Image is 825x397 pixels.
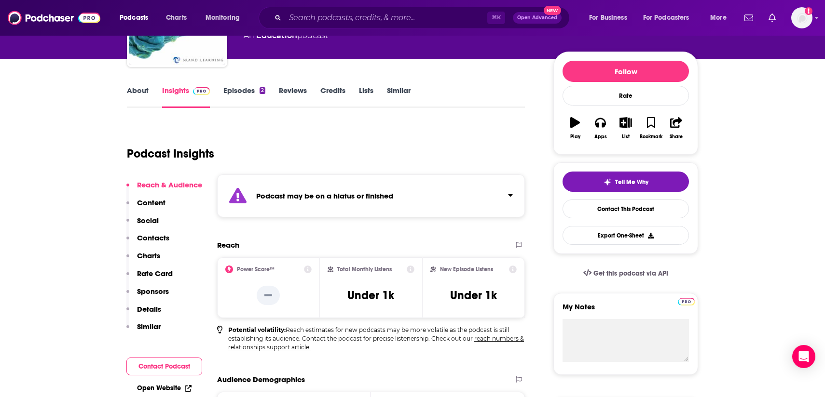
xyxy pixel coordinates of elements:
div: Play [570,134,580,140]
button: Apps [588,111,613,146]
button: Follow [563,61,689,82]
button: tell me why sparkleTell Me Why [563,172,689,192]
h3: Under 1k [450,288,497,303]
p: Contacts [137,233,169,242]
img: Podchaser - Follow, Share and Rate Podcasts [8,9,100,27]
h2: Power Score™ [237,266,275,273]
svg: Add a profile image [805,7,812,15]
button: Content [126,198,165,216]
span: New [544,6,561,15]
strong: Podcast may be on a hiatus or finished [256,191,393,200]
button: Contacts [126,233,169,251]
button: Contact Podcast [126,357,202,375]
b: Potential volatility: [228,326,286,333]
a: Lists [359,86,373,108]
span: For Business [589,11,627,25]
h2: Reach [217,240,239,250]
div: 2 [260,87,265,94]
button: Details [126,304,161,322]
h2: New Episode Listens [440,266,493,273]
a: Episodes2 [223,86,265,108]
button: List [613,111,638,146]
a: Similar [387,86,411,108]
a: Contact This Podcast [563,199,689,218]
div: Open Intercom Messenger [792,345,815,368]
span: ⌘ K [487,12,505,24]
span: Logged in as saraatspark [791,7,812,28]
button: Similar [126,322,161,340]
p: Sponsors [137,287,169,296]
div: An podcast [244,30,328,41]
div: Rate [563,86,689,106]
a: Open Website [137,384,192,392]
h2: Total Monthly Listens [337,266,392,273]
a: Get this podcast via API [576,262,676,285]
p: Similar [137,322,161,331]
span: For Podcasters [643,11,689,25]
p: Content [137,198,165,207]
span: Tell Me Why [615,178,648,186]
span: More [710,11,727,25]
button: Open AdvancedNew [513,12,562,24]
span: Monitoring [206,11,240,25]
div: Apps [594,134,607,140]
img: Podchaser Pro [193,87,210,95]
img: Podchaser Pro [678,298,695,305]
button: open menu [199,10,252,26]
a: Charts [160,10,192,26]
button: Play [563,111,588,146]
button: Export One-Sheet [563,226,689,245]
span: Charts [166,11,187,25]
a: Show notifications dropdown [765,10,780,26]
div: List [622,134,630,140]
span: Podcasts [120,11,148,25]
button: Show profile menu [791,7,812,28]
a: Pro website [678,296,695,305]
a: About [127,86,149,108]
input: Search podcasts, credits, & more... [285,10,487,26]
button: Share [664,111,689,146]
a: InsightsPodchaser Pro [162,86,210,108]
a: Credits [320,86,345,108]
button: Bookmark [638,111,663,146]
p: Reach & Audience [137,180,202,189]
p: Details [137,304,161,314]
div: Search podcasts, credits, & more... [268,7,579,29]
h3: Under 1k [347,288,394,303]
button: Charts [126,251,160,269]
span: Get this podcast via API [593,269,668,278]
button: Social [126,216,159,234]
button: open menu [113,10,161,26]
a: Show notifications dropdown [741,10,757,26]
button: Sponsors [126,287,169,304]
h2: Audience Demographics [217,375,305,384]
p: Charts [137,251,160,260]
p: Social [137,216,159,225]
button: open menu [582,10,639,26]
a: Reviews [279,86,307,108]
p: -- [257,286,280,305]
button: open menu [703,10,739,26]
a: reach numbers & relationships support article. [228,335,524,351]
p: Rate Card [137,269,173,278]
button: Rate Card [126,269,173,287]
div: Bookmark [640,134,662,140]
button: open menu [637,10,703,26]
img: tell me why sparkle [604,178,611,186]
button: Reach & Audience [126,180,202,198]
h1: Podcast Insights [127,146,214,161]
div: Share [670,134,683,140]
section: Click to expand status details [217,174,525,217]
p: Reach estimates for new podcasts may be more volatile as the podcast is still establishing its au... [228,326,525,352]
span: Open Advanced [517,15,557,20]
label: My Notes [563,302,689,319]
img: User Profile [791,7,812,28]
